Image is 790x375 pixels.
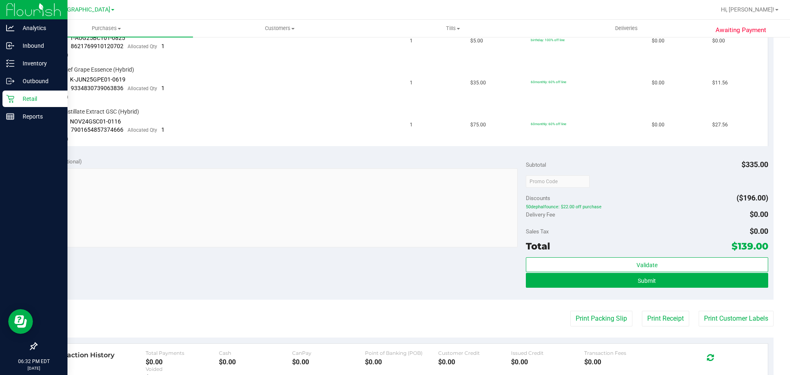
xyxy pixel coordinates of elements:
button: Print Packing Slip [570,311,632,326]
inline-svg: Inventory [6,59,14,68]
span: ($196.00) [737,193,768,202]
span: $5.00 [470,37,483,45]
span: Purchases [20,25,193,32]
span: FT 1g Distillate Extract GSC (Hybrid) [47,108,139,116]
span: $335.00 [741,160,768,169]
p: Inventory [14,58,64,68]
button: Submit [526,273,768,288]
div: $0.00 [438,358,511,366]
inline-svg: Retail [6,95,14,103]
div: Issued Credit [511,350,584,356]
span: birthday: 100% off line [531,38,565,42]
p: Inbound [14,41,64,51]
inline-svg: Inbound [6,42,14,50]
div: $0.00 [146,358,219,366]
div: Transaction Fees [584,350,658,356]
span: FT 1g Kief Grape Essence (Hybrid) [47,66,134,74]
div: $0.00 [511,358,584,366]
button: Print Customer Labels [699,311,774,326]
span: Total [526,240,550,252]
span: 7901654857374666 [71,126,123,133]
span: 1 [161,43,165,49]
span: [GEOGRAPHIC_DATA] [54,6,110,13]
span: $0.00 [750,210,768,219]
div: $0.00 [365,358,438,366]
div: Customer Credit [438,350,511,356]
span: Validate [637,262,658,268]
span: 1 [410,37,413,45]
span: 1 [161,126,165,133]
div: Voided [146,366,219,372]
span: 60monthly: 60% off line [531,80,566,84]
div: Total Payments [146,350,219,356]
span: $27.56 [712,121,728,129]
span: Discounts [526,191,550,205]
span: Allocated Qty [128,127,157,133]
span: $0.00 [712,37,725,45]
span: $11.56 [712,79,728,87]
span: $139.00 [732,240,768,252]
span: Sales Tax [526,228,549,235]
div: $0.00 [219,358,292,366]
span: 8621769910120702 [71,43,123,49]
span: 1 [161,85,165,91]
span: 1 [410,121,413,129]
p: Outbound [14,76,64,86]
inline-svg: Analytics [6,24,14,32]
div: Point of Banking (POB) [365,350,438,356]
span: 1-AUG25BCT01-0825 [70,35,125,41]
span: Customers [193,25,366,32]
span: 50dephalfounce: $22.00 off purchase [526,204,768,210]
span: Allocated Qty [128,86,157,91]
span: Submit [638,277,656,284]
div: $0.00 [292,358,365,366]
span: 60monthly: 60% off line [531,122,566,126]
inline-svg: Outbound [6,77,14,85]
div: Cash [219,350,292,356]
span: $0.00 [652,121,665,129]
span: $0.00 [652,37,665,45]
span: $0.00 [652,79,665,87]
span: Deliveries [604,25,649,32]
div: CanPay [292,350,365,356]
a: Customers [193,20,366,37]
span: 1 [410,79,413,87]
a: Tills [366,20,539,37]
inline-svg: Reports [6,112,14,121]
span: $35.00 [470,79,486,87]
span: $0.00 [750,227,768,235]
div: $0.00 [584,358,658,366]
span: Allocated Qty [128,44,157,49]
span: Subtotal [526,161,546,168]
input: Promo Code [526,175,590,188]
button: Print Receipt [642,311,689,326]
p: Reports [14,112,64,121]
span: Delivery Fee [526,211,555,218]
p: 06:32 PM EDT [4,358,64,365]
span: Awaiting Payment [716,26,766,35]
span: Tills [367,25,539,32]
a: Purchases [20,20,193,37]
span: $75.00 [470,121,486,129]
span: K-JUN25GPE01-0619 [70,76,125,83]
span: 9334830739063836 [71,85,123,91]
iframe: Resource center [8,309,33,334]
p: [DATE] [4,365,64,371]
a: Deliveries [540,20,713,37]
span: NOV24GSC01-0116 [70,118,121,125]
span: Hi, [PERSON_NAME]! [721,6,774,13]
p: Retail [14,94,64,104]
button: Validate [526,257,768,272]
p: Analytics [14,23,64,33]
